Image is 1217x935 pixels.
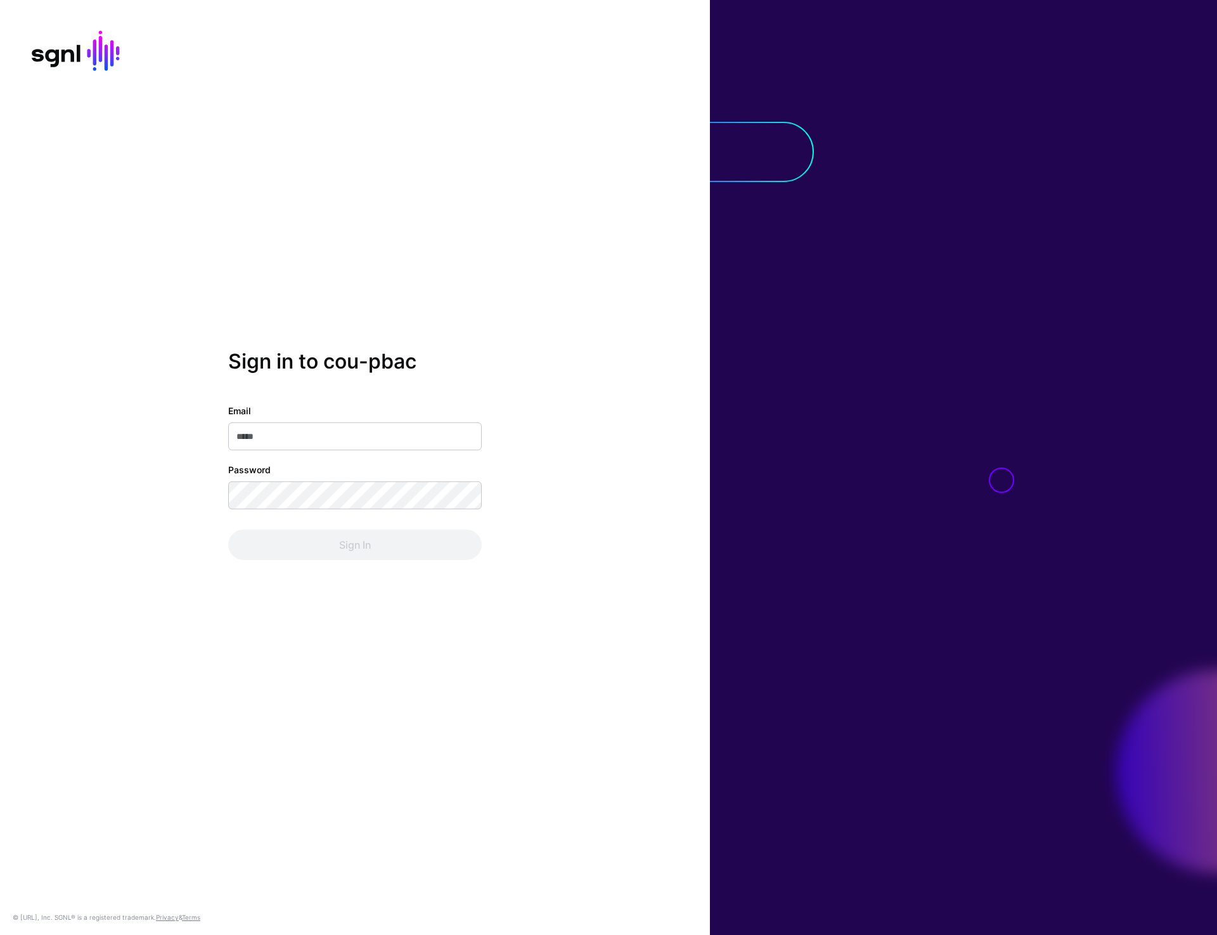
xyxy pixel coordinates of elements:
div: © [URL], Inc. SGNL® is a registered trademark. & [13,912,200,922]
a: Privacy [156,913,179,921]
label: Password [228,463,271,476]
label: Email [228,404,251,417]
h2: Sign in to cou-pbac [228,350,482,374]
a: Terms [182,913,200,921]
